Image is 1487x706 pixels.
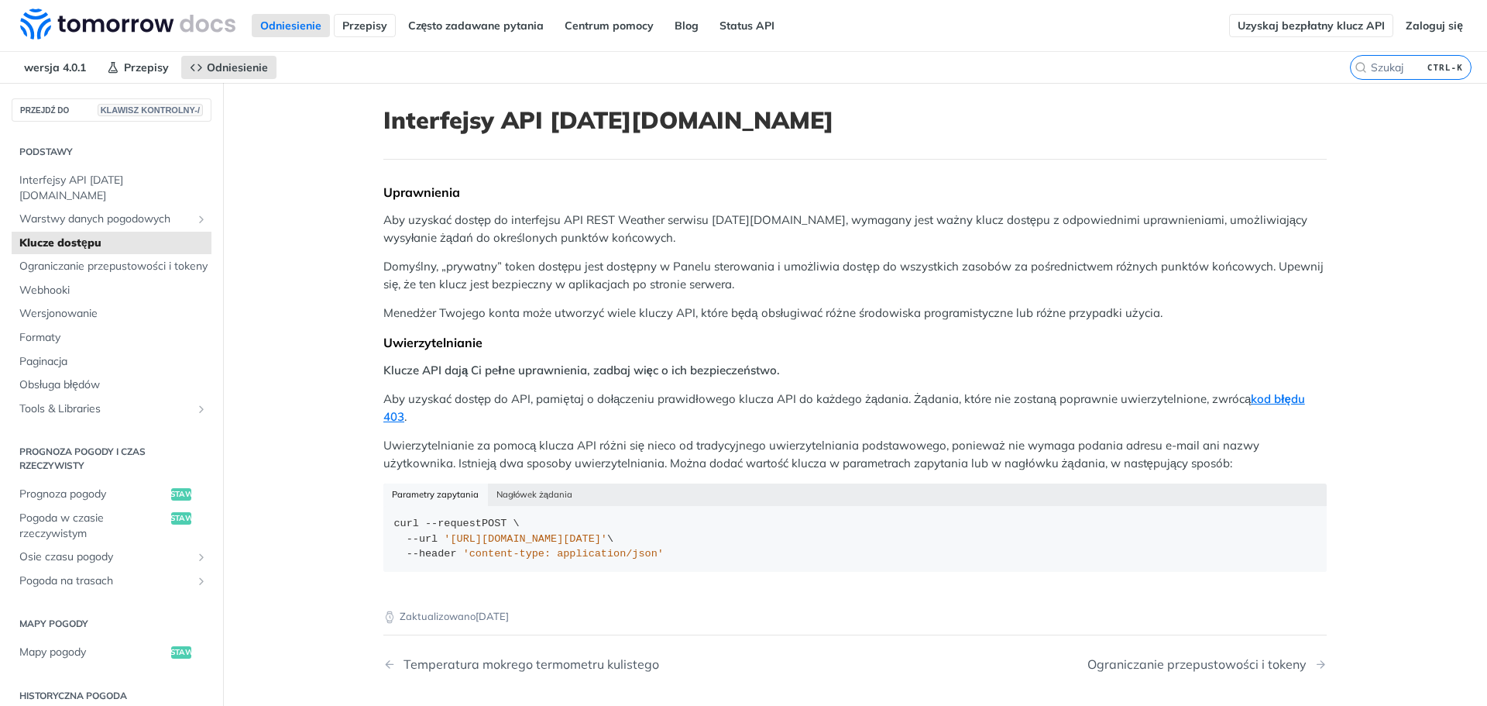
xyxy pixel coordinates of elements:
[12,169,211,207] a: Interfejsy API [DATE][DOMAIN_NAME]
[565,19,654,33] font: Centrum pomocy
[101,105,200,115] font: KLAWISZ KONTROLNY-/
[19,146,73,157] font: Podstawy
[19,377,100,391] font: Obsługa błędów
[19,330,60,344] font: Formaty
[400,610,476,622] font: Zaktualizowano
[383,657,788,672] a: Poprzednia strona: Temperatura mokrego termometru kulistego
[383,335,483,350] font: Uwierzytelnianie
[12,398,211,421] a: Tools & LibrariesShow subpages for Tools & Libraries
[407,548,457,560] span: --header
[19,354,67,368] font: Paginacja
[19,236,101,250] font: Klucze dostępu
[12,483,211,506] a: Prognoza pogodyDostawać
[383,391,1251,406] font: Aby uzyskać dostęp do API, pamiętaj o dołączeniu prawidłowego klucza API do każdego żądania. Żąda...
[19,573,113,587] font: Pogoda na trasach
[260,19,321,33] font: Odniesienie
[12,507,211,545] a: Pogoda w czasie rzeczywistymDostawać
[1423,60,1467,75] kbd: CTRL-K
[1087,657,1327,672] a: Następna strona: Ograniczanie przepustowości i tokeny
[19,212,170,226] font: Warstwy danych pogodowych
[158,489,204,499] font: Dostawać
[383,305,1162,320] font: Menedżer Twojego konta może utworzyć wiele kluczy API, które będą obsługiwać różne środowiska pro...
[556,14,662,37] a: Centrum pomocy
[711,14,783,37] a: Status API
[19,487,106,501] font: Prognoza pogody
[488,484,582,505] button: Nagłówek żądania
[19,446,146,471] font: Prognoza pogody i czas rzeczywisty
[342,19,387,33] font: Przepisy
[463,548,664,560] span: 'content-type: application/json'
[12,279,211,302] a: Webhooki
[12,641,211,664] a: Mapy pogodyDostawać
[394,518,419,529] span: curl
[19,645,86,659] font: Mapy pogody
[195,403,208,415] button: Show subpages for Tools & Libraries
[383,438,1259,470] font: Uwierzytelnianie za pomocą klucza API różni się nieco od tradycyjnego uwierzytelniania podstawowe...
[12,326,211,350] a: Formaty
[12,255,211,278] a: Ograniczanie przepustowości i tokeny
[12,350,211,374] a: Paginacja
[383,642,1327,687] nav: Kontrolki paginacji
[124,60,169,74] font: Przepisy
[24,60,86,74] font: wersja 4.0.1
[181,56,276,79] a: Odniesienie
[195,213,208,226] button: Pokaż podstrony dla warstw danych pogodowych
[252,14,330,37] a: Odniesienie
[12,208,211,231] a: Warstwy danych pogodowychPokaż podstrony dla warstw danych pogodowych
[12,302,211,325] a: Wersjonowanie
[1406,19,1463,33] font: Zaloguj się
[207,60,268,74] font: Odniesienie
[1087,656,1307,672] font: Ograniczanie przepustowości i tokeny
[1229,14,1393,37] a: Uzyskaj bezpłatny klucz API
[383,184,460,200] font: Uprawnienia
[383,391,1305,424] a: kod błędu 403
[408,19,544,33] font: Często zadawane pytania
[719,19,774,33] font: Status API
[20,106,69,115] font: PRZEJDŹ DO
[496,489,572,500] font: Nagłówek żądania
[404,656,659,672] font: Temperatura mokrego termometru kulistego
[195,575,208,587] button: Pokaż podstrony dla Pogoda na trasach
[195,551,208,563] button: Pokaż podstrony dla osi czasu pogody
[400,14,553,37] a: Często zadawane pytania
[19,549,113,563] font: Osie czasu pogody
[383,105,833,135] font: Interfejsy API [DATE][DOMAIN_NAME]
[404,409,407,424] font: .
[12,98,211,122] button: PRZEJDŹ DOKLAWISZ KONTROLNY-/
[12,570,211,593] a: Pogoda na trasachPokaż podstrony dla Pogoda na trasach
[383,259,1324,291] font: Domyślny, „prywatny” token dostępu jest dostępny w Panelu sterowania i umożliwia dostęp do wszyst...
[666,14,707,37] a: Blog
[334,14,396,37] a: Przepisy
[1397,14,1472,37] a: Zaloguj się
[19,690,127,701] font: Historyczna pogoda
[19,401,191,417] span: Tools & Libraries
[394,516,1317,562] div: POST \ \
[98,56,177,79] a: Przepisy
[19,618,88,629] font: Mapy pogody
[19,259,208,273] font: Ograniczanie przepustowości i tokeny
[675,19,699,33] font: Blog
[12,374,211,397] a: Obsługa błędów
[425,518,482,529] span: --request
[383,363,780,377] font: Klucze API dają Ci pełne uprawnienia, zadbaj więc o ich bezpieczeństwo.
[20,9,235,40] img: Dokumentacja API pogody Tomorrow.io
[19,306,98,320] font: Wersjonowanie
[19,283,70,297] font: Webhooki
[12,546,211,569] a: Osie czasu pogodyPokaż podstrony dla osi czasu pogody
[12,232,211,255] a: Klucze dostępu
[444,533,607,545] span: '[URL][DOMAIN_NAME][DATE]'
[407,533,438,545] span: --url
[19,511,104,540] font: Pogoda w czasie rzeczywistym
[383,212,1307,245] font: Aby uzyskać dostęp do interfejsu API REST Weather serwisu [DATE][DOMAIN_NAME], wymagany jest ważn...
[19,173,123,202] font: Interfejsy API [DATE][DOMAIN_NAME]
[158,513,204,523] font: Dostawać
[476,610,509,622] font: [DATE]
[1355,61,1367,74] svg: Szukaj
[1238,19,1385,33] font: Uzyskaj bezpłatny klucz API
[158,647,204,657] font: Dostawać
